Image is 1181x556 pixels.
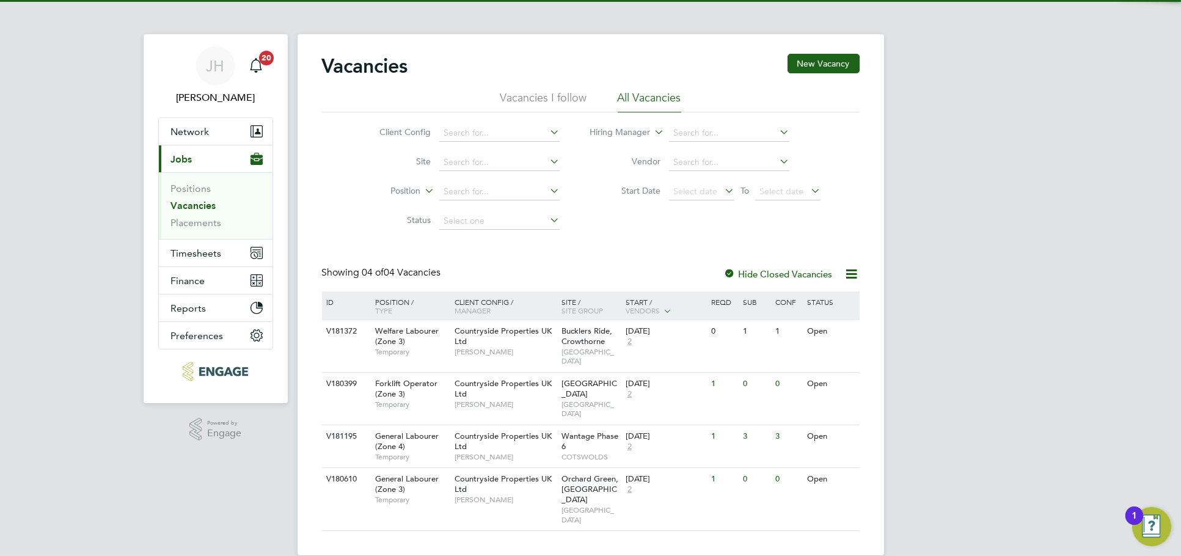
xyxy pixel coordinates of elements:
div: Showing [322,266,444,279]
div: 1 [708,425,740,448]
span: Engage [207,428,241,439]
a: Powered byEngage [189,418,241,441]
a: Placements [171,217,222,229]
span: Select date [759,186,803,197]
div: 1 [708,468,740,491]
span: Jobs [171,153,192,165]
div: Conf [772,291,804,312]
span: Countryside Properties UK Ltd [455,326,552,346]
button: Open Resource Center, 1 new notification [1132,507,1171,546]
div: Reqd [708,291,740,312]
span: Reports [171,302,207,314]
span: Manager [455,305,491,315]
span: [PERSON_NAME] [455,452,555,462]
span: Timesheets [171,247,222,259]
nav: Main navigation [144,34,288,403]
div: Position / [366,291,452,321]
button: New Vacancy [788,54,860,73]
input: Search for... [669,154,789,171]
div: Open [804,468,857,491]
span: 2 [626,442,634,452]
span: Temporary [375,400,448,409]
button: Jobs [159,145,272,172]
span: General Labourer (Zone 4) [375,431,439,452]
span: Countryside Properties UK Ltd [455,378,552,399]
div: V181372 [324,320,367,343]
span: [GEOGRAPHIC_DATA] [561,378,617,399]
span: Orchard Green, [GEOGRAPHIC_DATA] [561,474,618,505]
div: 1 [1132,516,1137,532]
div: Open [804,425,857,448]
span: Bucklers Ride, Crowthorne [561,326,612,346]
span: Welfare Labourer (Zone 3) [375,326,439,346]
span: Powered by [207,418,241,428]
div: [DATE] [626,474,705,485]
input: Select one [439,213,560,230]
span: [GEOGRAPHIC_DATA] [561,400,620,419]
div: 0 [772,373,804,395]
span: To [737,183,753,199]
span: Vendors [626,305,660,315]
input: Search for... [439,154,560,171]
input: Search for... [439,183,560,200]
div: Sub [740,291,772,312]
button: Timesheets [159,240,272,266]
div: 1 [772,320,804,343]
span: [GEOGRAPHIC_DATA] [561,347,620,366]
div: Jobs [159,172,272,239]
label: Site [360,156,431,167]
span: [PERSON_NAME] [455,495,555,505]
div: 3 [772,425,804,448]
span: Temporary [375,495,448,505]
img: pcrnet-logo-retina.png [183,362,248,381]
a: Positions [171,183,211,194]
span: Temporary [375,452,448,462]
a: Vacancies [171,200,216,211]
div: Open [804,320,857,343]
div: [DATE] [626,431,705,442]
div: 0 [740,373,772,395]
label: Client Config [360,126,431,137]
span: 2 [626,485,634,495]
label: Position [350,185,420,197]
span: [PERSON_NAME] [455,400,555,409]
span: Site Group [561,305,603,315]
span: Temporary [375,347,448,357]
a: 20 [244,46,268,86]
div: 1 [740,320,772,343]
div: V180399 [324,373,367,395]
input: Search for... [669,125,789,142]
h2: Vacancies [322,54,408,78]
div: 0 [708,320,740,343]
label: Hiring Manager [580,126,650,139]
div: Status [804,291,857,312]
div: 1 [708,373,740,395]
label: Status [360,214,431,225]
span: Network [171,126,210,137]
div: [DATE] [626,379,705,389]
span: Select date [673,186,717,197]
button: Network [159,118,272,145]
button: Finance [159,267,272,294]
div: ID [324,291,367,312]
div: Open [804,373,857,395]
div: 0 [772,468,804,491]
span: Countryside Properties UK Ltd [455,431,552,452]
div: Client Config / [452,291,558,321]
span: 2 [626,389,634,400]
button: Reports [159,294,272,321]
a: Go to home page [158,362,273,381]
div: [DATE] [626,326,705,337]
label: Hide Closed Vacancies [724,268,833,280]
label: Start Date [590,185,660,196]
span: Countryside Properties UK Ltd [455,474,552,494]
div: V181195 [324,425,367,448]
span: JH [207,58,225,74]
label: Vendor [590,156,660,167]
span: [GEOGRAPHIC_DATA] [561,505,620,524]
span: Wantage Phase 6 [561,431,618,452]
span: Type [375,305,392,315]
span: [PERSON_NAME] [455,347,555,357]
li: All Vacancies [618,90,681,112]
span: 20 [259,51,274,65]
